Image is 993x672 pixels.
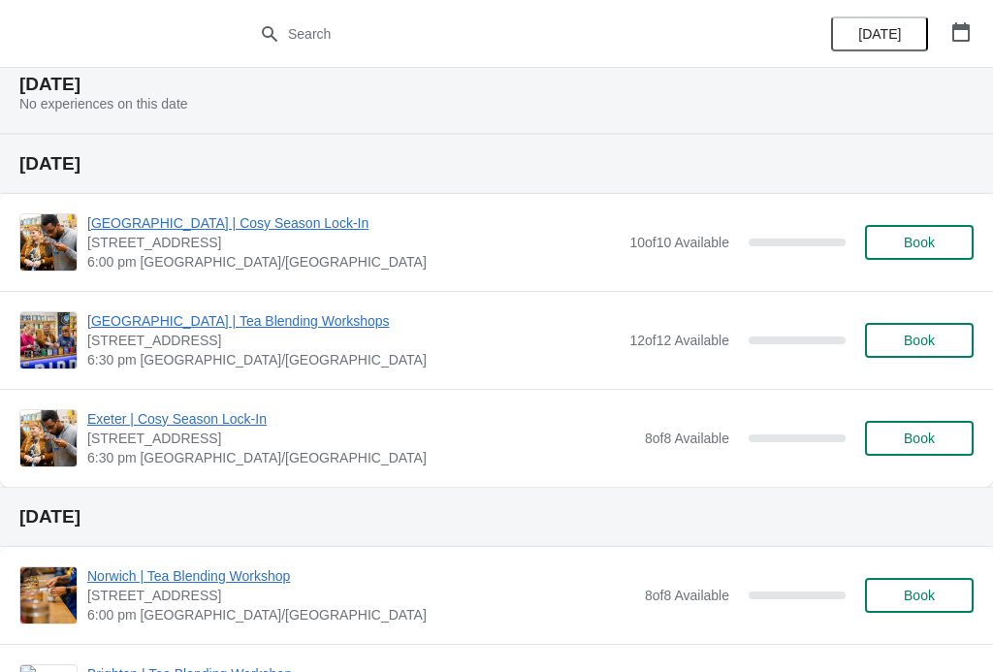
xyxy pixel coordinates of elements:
[87,213,620,233] span: [GEOGRAPHIC_DATA] | Cosy Season Lock-In
[20,214,77,271] img: Norwich | Cosy Season Lock-In | 9 Back Of The Inns, Norwich NR2 1PT, UK | 6:00 pm Europe/London
[87,350,620,369] span: 6:30 pm [GEOGRAPHIC_DATA]/[GEOGRAPHIC_DATA]
[858,26,901,42] span: [DATE]
[19,96,188,112] span: No experiences on this date
[865,578,974,613] button: Book
[87,429,635,448] span: [STREET_ADDRESS]
[87,605,635,624] span: 6:00 pm [GEOGRAPHIC_DATA]/[GEOGRAPHIC_DATA]
[645,431,729,446] span: 8 of 8 Available
[87,331,620,350] span: [STREET_ADDRESS]
[645,588,729,603] span: 8 of 8 Available
[19,154,974,174] h2: [DATE]
[87,311,620,331] span: [GEOGRAPHIC_DATA] | Tea Blending Workshops
[831,16,928,51] button: [DATE]
[87,566,635,586] span: Norwich | Tea Blending Workshop
[87,586,635,605] span: [STREET_ADDRESS]
[904,588,935,603] span: Book
[87,448,635,467] span: 6:30 pm [GEOGRAPHIC_DATA]/[GEOGRAPHIC_DATA]
[87,252,620,272] span: 6:00 pm [GEOGRAPHIC_DATA]/[GEOGRAPHIC_DATA]
[865,421,974,456] button: Book
[629,333,729,348] span: 12 of 12 Available
[19,75,974,94] h2: [DATE]
[287,16,745,51] input: Search
[904,235,935,250] span: Book
[904,333,935,348] span: Book
[629,235,729,250] span: 10 of 10 Available
[87,409,635,429] span: Exeter | Cosy Season Lock-In
[865,323,974,358] button: Book
[19,507,974,527] h2: [DATE]
[20,312,77,368] img: Glasgow | Tea Blending Workshops | 215 Byres Road, Glasgow G12 8UD, UK | 6:30 pm Europe/London
[20,567,77,624] img: Norwich | Tea Blending Workshop | 9 Back Of The Inns, Norwich NR2 1PT, UK | 6:00 pm Europe/London
[20,410,77,466] img: Exeter | Cosy Season Lock-In | 46 High Street, Exeter EX4 3DJ, UK | 6:30 pm Europe/London
[865,225,974,260] button: Book
[87,233,620,252] span: [STREET_ADDRESS]
[904,431,935,446] span: Book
